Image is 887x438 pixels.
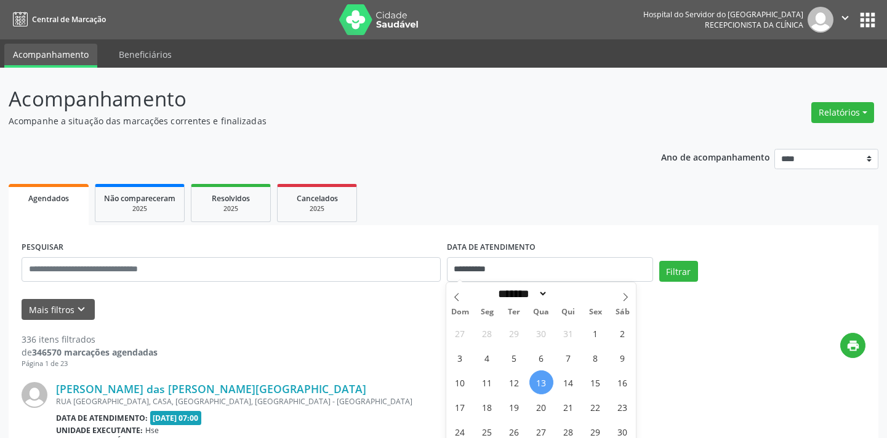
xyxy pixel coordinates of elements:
img: img [22,382,47,408]
a: Acompanhamento [4,44,97,68]
span: Agosto 12, 2025 [502,370,526,394]
span: Agosto 3, 2025 [448,346,472,370]
span: Agosto 11, 2025 [475,370,499,394]
button: Relatórios [811,102,874,123]
b: Unidade executante: [56,425,143,436]
span: Hse [145,425,159,436]
button: print [840,333,865,358]
span: Agosto 9, 2025 [611,346,635,370]
input: Year [548,287,588,300]
select: Month [494,287,548,300]
span: Sáb [609,308,636,316]
div: Página 1 de 23 [22,359,158,369]
span: Agosto 13, 2025 [529,370,553,394]
span: Julho 30, 2025 [529,321,553,345]
span: Agosto 16, 2025 [611,370,635,394]
p: Acompanhamento [9,84,617,114]
span: Julho 31, 2025 [556,321,580,345]
span: Recepcionista da clínica [705,20,803,30]
span: Seg [473,308,500,316]
span: Agosto 17, 2025 [448,395,472,419]
span: Dom [446,308,473,316]
i: print [846,339,860,352]
span: Ter [500,308,528,316]
span: Agosto 6, 2025 [529,346,553,370]
div: RUA [GEOGRAPHIC_DATA], CASA, [GEOGRAPHIC_DATA], [GEOGRAPHIC_DATA] - [GEOGRAPHIC_DATA] [56,396,681,407]
div: de [22,346,158,359]
label: DATA DE ATENDIMENTO [447,238,536,257]
button: apps [857,9,878,31]
span: Agosto 22, 2025 [584,395,608,419]
div: 2025 [104,204,175,213]
span: Agosto 8, 2025 [584,346,608,370]
i: keyboard_arrow_down [74,303,88,316]
strong: 346570 marcações agendadas [32,346,158,358]
span: Agosto 20, 2025 [529,395,553,419]
button: Mais filtroskeyboard_arrow_down [22,299,95,321]
span: Agosto 5, 2025 [502,346,526,370]
img: img [808,7,833,33]
div: 2025 [200,204,262,213]
span: Julho 29, 2025 [502,321,526,345]
span: Não compareceram [104,193,175,204]
span: Central de Marcação [32,14,106,25]
span: Julho 27, 2025 [448,321,472,345]
span: Agosto 2, 2025 [611,321,635,345]
i:  [838,11,852,25]
div: Hospital do Servidor do [GEOGRAPHIC_DATA] [643,9,803,20]
b: Data de atendimento: [56,413,148,423]
span: Qui [555,308,582,316]
button:  [833,7,857,33]
span: Agosto 18, 2025 [475,395,499,419]
span: Agosto 10, 2025 [448,370,472,394]
p: Ano de acompanhamento [661,149,770,164]
span: Cancelados [297,193,338,204]
a: [PERSON_NAME] das [PERSON_NAME][GEOGRAPHIC_DATA] [56,382,366,396]
span: Qua [528,308,555,316]
a: Beneficiários [110,44,180,65]
div: 2025 [286,204,348,213]
span: Agosto 19, 2025 [502,395,526,419]
span: Agosto 7, 2025 [556,346,580,370]
span: Agosto 15, 2025 [584,370,608,394]
span: Agosto 4, 2025 [475,346,499,370]
label: PESQUISAR [22,238,63,257]
a: Central de Marcação [9,9,106,30]
span: [DATE] 07:00 [150,411,202,425]
span: Agosto 14, 2025 [556,370,580,394]
span: Agosto 21, 2025 [556,395,580,419]
span: Agosto 23, 2025 [611,395,635,419]
div: 336 itens filtrados [22,333,158,346]
span: Agendados [28,193,69,204]
span: Agosto 1, 2025 [584,321,608,345]
p: Acompanhe a situação das marcações correntes e finalizadas [9,114,617,127]
button: Filtrar [659,261,698,282]
span: Sex [582,308,609,316]
span: Julho 28, 2025 [475,321,499,345]
span: Resolvidos [212,193,250,204]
